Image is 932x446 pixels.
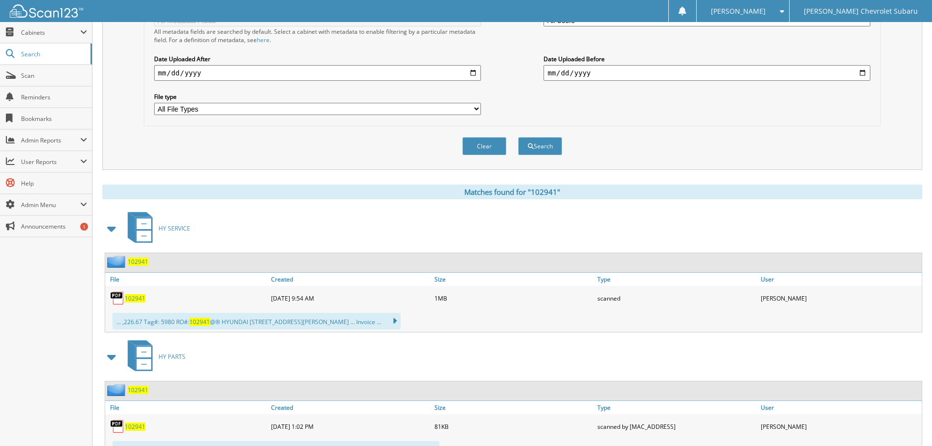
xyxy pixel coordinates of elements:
[128,258,148,266] a: 102941
[432,401,595,414] a: Size
[544,65,870,81] input: end
[595,401,758,414] a: Type
[154,65,481,81] input: start
[21,115,87,123] span: Bookmarks
[107,384,128,396] img: folder2.png
[269,273,432,286] a: Created
[105,401,269,414] a: File
[159,352,185,361] span: HY PARTS
[758,417,922,436] div: [PERSON_NAME]
[21,136,80,144] span: Admin Reports
[21,28,80,37] span: Cabinets
[113,313,401,329] div: ... ,226.67 Tag#: 5980 RO#: @® HYUNDAI [STREET_ADDRESS][PERSON_NAME] ... Invoice ...
[518,137,562,155] button: Search
[804,8,918,14] span: [PERSON_NAME] Chevrolet Subaru
[269,401,432,414] a: Created
[21,71,87,80] span: Scan
[154,93,481,101] label: File type
[154,55,481,63] label: Date Uploaded After
[21,179,87,188] span: Help
[432,273,595,286] a: Size
[107,256,128,268] img: folder2.png
[159,224,190,233] span: HY SERVICE
[122,209,190,248] a: HY SERVICE
[21,201,80,209] span: Admin Menu
[21,222,87,231] span: Announcements
[544,55,870,63] label: Date Uploaded Before
[128,386,148,394] a: 102941
[21,93,87,101] span: Reminders
[21,158,80,166] span: User Reports
[758,401,922,414] a: User
[595,417,758,436] div: scanned by [MAC_ADDRESS]
[189,318,210,326] span: 102941
[80,223,88,231] div: 1
[462,137,506,155] button: Clear
[432,288,595,308] div: 1MB
[257,36,270,44] a: here
[125,423,145,431] a: 102941
[122,337,185,376] a: HY PARTS
[758,288,922,308] div: [PERSON_NAME]
[105,273,269,286] a: File
[269,417,432,436] div: [DATE] 1:02 PM
[595,288,758,308] div: scanned
[102,185,922,199] div: Matches found for "102941"
[125,294,145,303] a: 102941
[595,273,758,286] a: Type
[10,4,83,18] img: scan123-logo-white.svg
[21,50,86,58] span: Search
[154,27,481,44] div: All metadata fields are searched by default. Select a cabinet with metadata to enable filtering b...
[758,273,922,286] a: User
[432,417,595,436] div: 81KB
[110,291,125,305] img: PDF.png
[269,288,432,308] div: [DATE] 9:54 AM
[110,419,125,434] img: PDF.png
[711,8,766,14] span: [PERSON_NAME]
